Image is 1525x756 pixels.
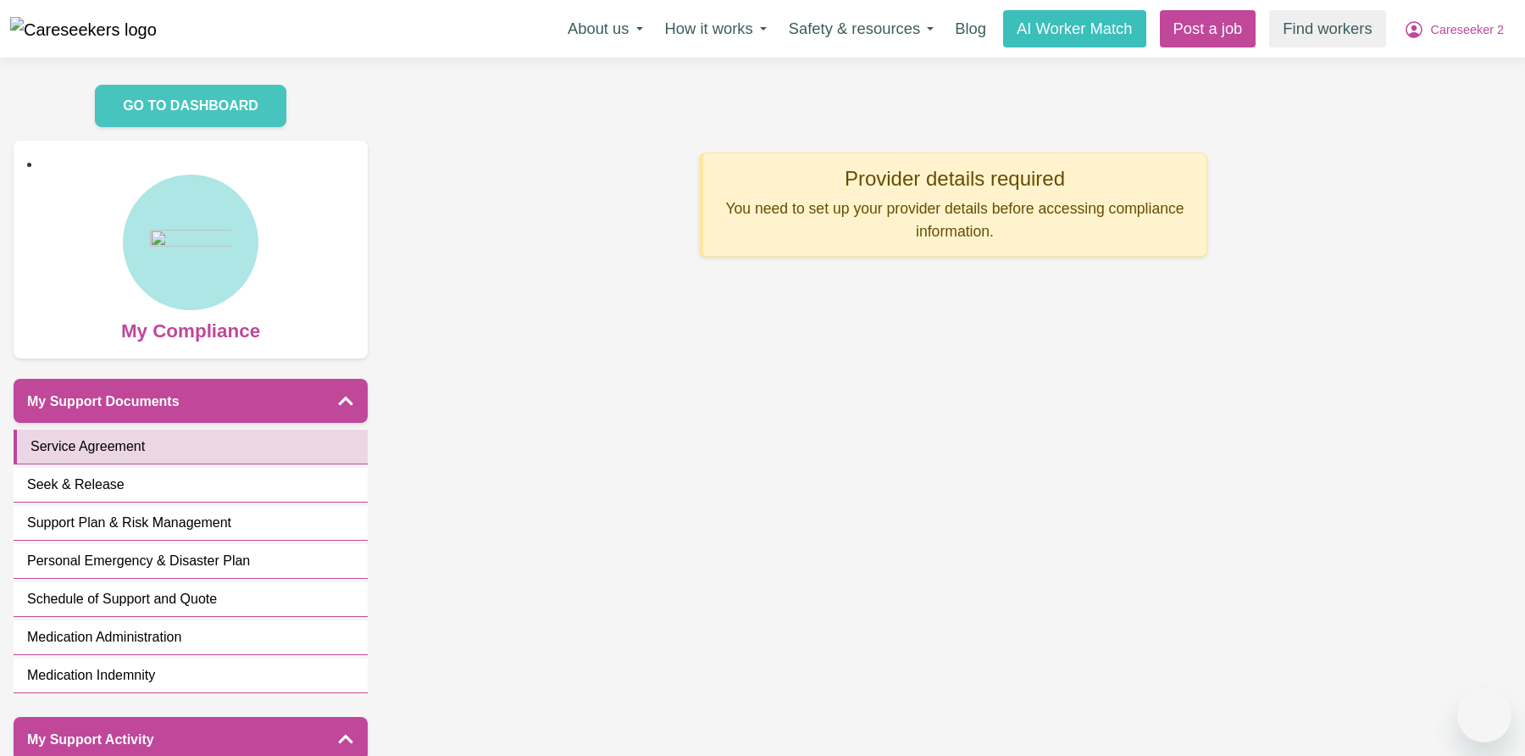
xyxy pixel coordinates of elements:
[95,85,286,127] a: GO TO DASHBOARD
[121,310,260,346] span: My Compliance
[10,17,157,42] img: Careseekers logo
[27,475,125,495] span: Seek & Release
[10,11,157,47] a: Careseekers logo
[14,544,368,579] a: Personal Emergency & Disaster Plan
[27,393,180,409] h5: My Support Documents
[717,167,1193,192] div: Provider details required
[654,11,778,47] button: How it works
[778,11,945,47] button: Safety & resources
[27,589,217,609] span: Schedule of Support and Quote
[27,513,231,533] span: Support Plan & Risk Management
[30,436,145,457] span: Service Agreement
[557,11,654,47] button: About us
[27,627,181,648] span: Medication Administration
[14,659,368,693] a: Medication Indemnity
[14,582,368,617] a: Schedule of Support and Quote
[717,197,1193,242] p: You need to set up your provider details before accessing compliance information.
[14,430,368,464] a: Service Agreement
[1269,10,1385,47] a: Find workers
[27,175,354,346] a: My Compliance
[27,665,155,686] span: Medication Indemnity
[27,731,154,748] h5: My Support Activity
[14,468,368,503] a: Seek & Release
[1003,10,1146,47] a: AI Worker Match
[14,506,368,541] a: Support Plan & Risk Management
[14,620,368,655] a: Medication Administration
[1431,21,1504,40] span: Careseeker 2
[1457,688,1511,742] iframe: Button to launch messaging window
[1160,10,1256,47] a: Post a job
[1393,11,1515,47] button: My Account
[945,10,996,47] a: Blog
[27,551,250,571] span: Personal Emergency & Disaster Plan
[14,379,368,423] button: My Support Documents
